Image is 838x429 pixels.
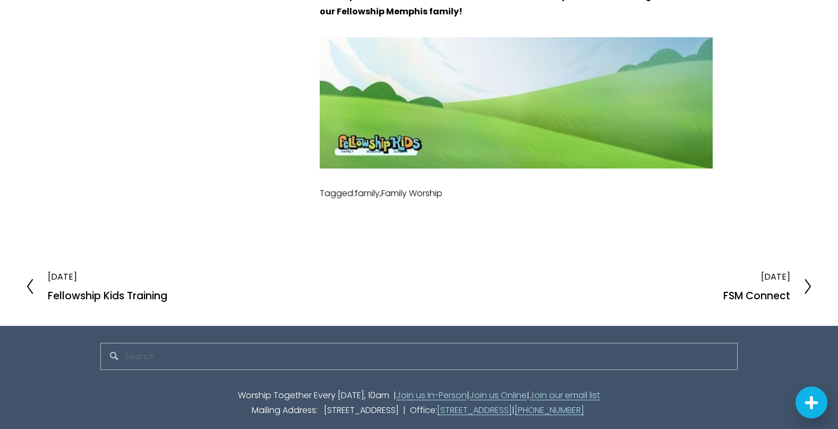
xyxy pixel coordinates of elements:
[25,272,167,300] a: [DATE] Fellowship Kids Training
[100,388,738,419] p: Worship Together Every [DATE], 10am | | | Mailing Address: [STREET_ADDRESS] | Office: |
[381,187,442,199] a: Family Worship
[320,187,713,200] li: Tagged: ,
[396,388,467,403] a: Join us In-Person
[48,291,167,301] h2: Fellowship Kids Training
[723,272,790,282] div: [DATE]
[355,187,380,199] a: family
[723,291,790,301] h2: FSM Connect
[469,388,527,403] a: Join us Online
[100,343,738,370] input: Search
[529,388,600,403] a: Join our email list
[723,272,813,300] a: [DATE] FSM Connect
[515,403,584,418] a: [PHONE_NUMBER]
[437,403,512,418] a: [STREET_ADDRESS]
[48,272,167,282] div: [DATE]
